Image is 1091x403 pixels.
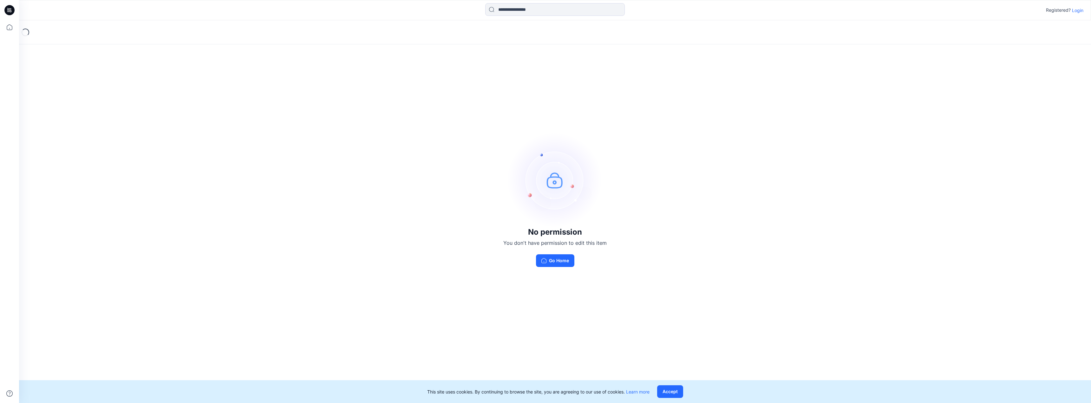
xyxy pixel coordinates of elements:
button: Go Home [536,254,574,267]
p: This site uses cookies. By continuing to browse the site, you are agreeing to our use of cookies. [427,388,650,395]
button: Accept [657,385,683,398]
a: Learn more [626,389,650,394]
p: Login [1072,7,1083,14]
p: Registered? [1046,6,1071,14]
h3: No permission [503,228,607,237]
p: You don't have permission to edit this item [503,239,607,247]
img: no-perm.svg [507,133,603,228]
